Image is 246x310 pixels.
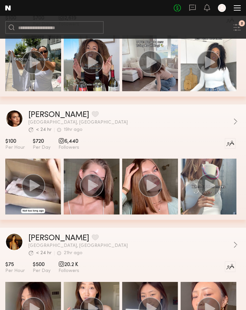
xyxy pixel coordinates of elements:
[58,145,79,151] span: Followers
[58,138,79,145] span: 6,440
[28,120,220,125] span: [GEOGRAPHIC_DATA], [GEOGRAPHIC_DATA]
[64,128,83,132] div: 19hr ago
[5,138,25,145] span: $100
[5,145,25,151] span: Per Hour
[58,268,79,274] span: Followers
[233,24,241,31] button: 2
[5,268,25,274] span: Per Hour
[33,138,51,145] span: $720
[218,4,226,12] a: A
[5,261,25,268] span: $75
[233,24,241,31] common-icon-button: Show advanced filters
[28,234,89,242] a: [PERSON_NAME]
[36,128,52,132] div: < 24 hr
[33,268,51,274] span: Per Day
[28,111,89,119] a: [PERSON_NAME]
[64,251,83,255] div: 21hr ago
[241,22,243,25] span: 2
[58,261,79,268] span: 20.2 K
[33,261,51,268] span: $500
[33,145,51,151] span: Per Day
[28,244,220,248] span: [GEOGRAPHIC_DATA], [GEOGRAPHIC_DATA]
[36,251,52,255] div: < 24 hr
